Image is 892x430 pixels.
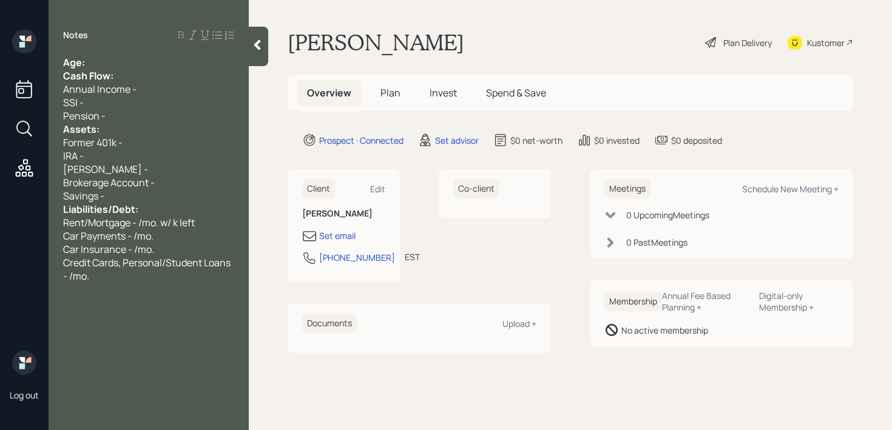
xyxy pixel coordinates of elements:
[63,203,138,216] span: Liabilities/Debt:
[63,256,232,283] span: Credit Cards, Personal/Student Loans - /mo.
[319,251,395,264] div: [PHONE_NUMBER]
[502,318,536,329] div: Upload +
[380,86,400,99] span: Plan
[63,243,154,256] span: Car Insurance - /mo.
[63,216,195,229] span: Rent/Mortgage - /mo. w/ k left
[63,69,113,82] span: Cash Flow:
[723,36,772,49] div: Plan Delivery
[63,96,84,109] span: SSI -
[759,290,839,313] div: Digital-only Membership +
[621,324,708,337] div: No active membership
[742,183,839,195] div: Schedule New Meeting +
[63,56,85,69] span: Age:
[405,250,420,263] div: EST
[319,134,404,147] div: Prospect · Connected
[302,314,357,334] h6: Documents
[63,163,148,176] span: [PERSON_NAME] -
[626,209,709,221] div: 0 Upcoming Meeting s
[626,236,688,249] div: 0 Past Meeting s
[453,179,499,199] h6: Co-client
[807,36,845,49] div: Kustomer
[671,134,722,147] div: $0 deposited
[430,86,457,99] span: Invest
[63,123,100,136] span: Assets:
[63,109,106,123] span: Pension -
[63,176,155,189] span: Brokerage Account -
[594,134,640,147] div: $0 invested
[662,290,749,313] div: Annual Fee Based Planning +
[302,209,385,219] h6: [PERSON_NAME]
[63,229,154,243] span: Car Payments - /mo.
[486,86,546,99] span: Spend & Save
[370,183,385,195] div: Edit
[63,189,104,203] span: Savings -
[288,29,464,56] h1: [PERSON_NAME]
[302,179,335,199] h6: Client
[319,229,356,242] div: Set email
[435,134,479,147] div: Set advisor
[604,179,650,199] h6: Meetings
[12,351,36,375] img: retirable_logo.png
[63,29,88,41] label: Notes
[63,136,123,149] span: Former 401k -
[10,389,39,401] div: Log out
[63,82,137,96] span: Annual Income -
[63,149,84,163] span: IRA -
[604,292,662,312] h6: Membership
[307,86,351,99] span: Overview
[510,134,563,147] div: $0 net-worth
